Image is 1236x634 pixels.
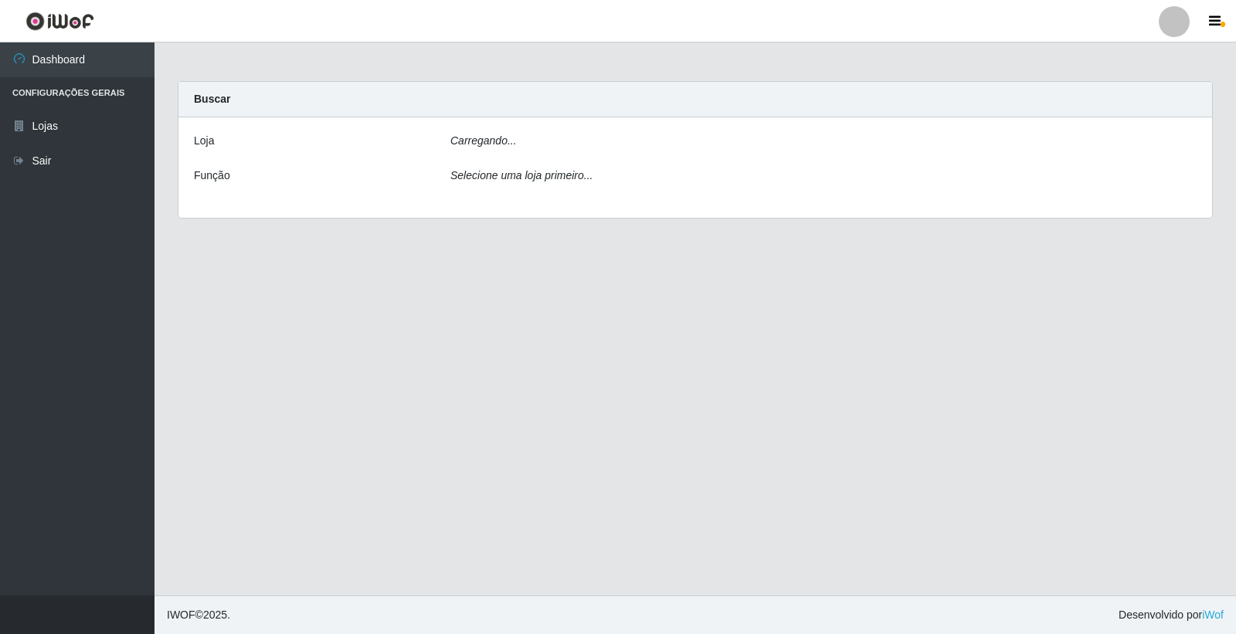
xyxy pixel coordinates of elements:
[194,168,230,184] label: Função
[1119,607,1224,623] span: Desenvolvido por
[194,133,214,149] label: Loja
[167,607,230,623] span: © 2025 .
[1202,609,1224,621] a: iWof
[25,12,94,31] img: CoreUI Logo
[167,609,195,621] span: IWOF
[450,169,593,181] i: Selecione uma loja primeiro...
[450,134,517,147] i: Carregando...
[194,93,230,105] strong: Buscar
